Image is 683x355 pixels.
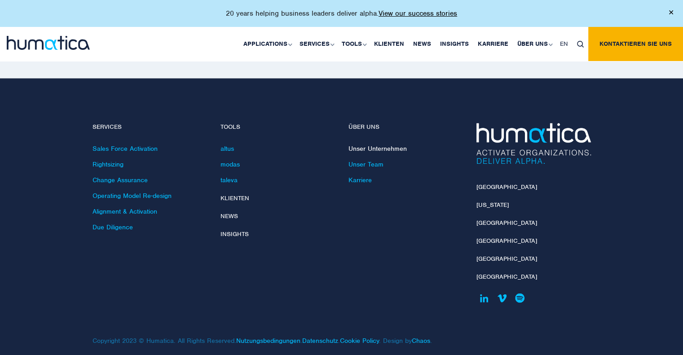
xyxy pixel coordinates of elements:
[295,27,337,61] a: Services
[348,176,372,184] a: Karriere
[93,145,158,153] a: Sales Force Activation
[220,145,234,153] a: altus
[476,219,537,227] a: [GEOGRAPHIC_DATA]
[302,337,338,345] a: Datenschutz
[577,41,584,48] img: search_icon
[226,9,457,18] p: 20 years helping business leaders deliver alpha.
[239,27,295,61] a: Applications
[379,9,457,18] a: View our success stories
[409,27,436,61] a: News
[220,160,240,168] a: modas
[473,27,513,61] a: Karriere
[348,145,407,153] a: Unser Unternehmen
[412,337,430,345] a: Chaos
[93,207,157,215] a: Alignment & Activation
[93,192,172,200] a: Operating Model Re-design
[513,27,555,61] a: Über uns
[7,36,90,50] img: logo
[476,201,509,209] a: [US_STATE]
[476,291,492,307] a: Humatica on Linkedin
[220,176,238,184] a: taleva
[494,291,510,307] a: Humatica on Vimeo
[476,273,537,280] a: [GEOGRAPHIC_DATA]
[93,176,148,184] a: Change Assurance
[476,123,591,164] img: Humatica
[348,160,383,168] a: Unser Team
[93,223,133,231] a: Due Diligence
[476,237,537,245] a: [GEOGRAPHIC_DATA]
[340,337,379,345] a: Cookie Policy
[476,183,537,191] a: [GEOGRAPHIC_DATA]
[220,194,249,202] a: Klienten
[236,337,300,345] a: Nutzungsbedingungen
[512,291,528,307] a: Humatica on Spotify
[93,123,207,131] h4: Services
[348,123,463,131] h4: Über uns
[476,255,537,263] a: [GEOGRAPHIC_DATA]
[93,160,123,168] a: Rightsizing
[436,27,473,61] a: Insights
[220,123,335,131] h4: Tools
[555,27,573,61] a: EN
[370,27,409,61] a: Klienten
[220,230,249,238] a: Insights
[337,27,370,61] a: Tools
[93,319,463,345] p: Copyright 2023 © Humatica. All Rights Reserved. . . . Design by .
[220,212,238,220] a: News
[560,40,568,48] span: EN
[588,27,683,61] a: Kontaktieren Sie uns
